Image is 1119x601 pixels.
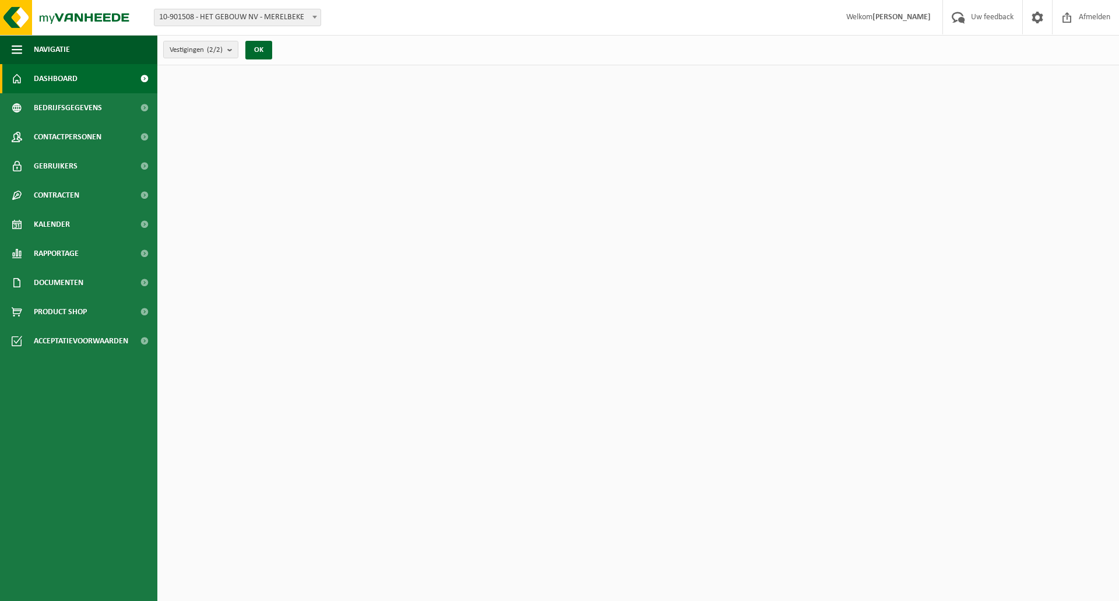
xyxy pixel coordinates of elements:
count: (2/2) [207,46,223,54]
span: 10-901508 - HET GEBOUW NV - MERELBEKE [154,9,321,26]
span: Navigatie [34,35,70,64]
button: OK [245,41,272,59]
span: Kalender [34,210,70,239]
span: Documenten [34,268,83,297]
span: Gebruikers [34,152,78,181]
span: Dashboard [34,64,78,93]
button: Vestigingen(2/2) [163,41,238,58]
span: Bedrijfsgegevens [34,93,102,122]
span: Vestigingen [170,41,223,59]
span: Acceptatievoorwaarden [34,326,128,356]
span: Contactpersonen [34,122,101,152]
span: Contracten [34,181,79,210]
span: Product Shop [34,297,87,326]
span: Rapportage [34,239,79,268]
strong: [PERSON_NAME] [872,13,931,22]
